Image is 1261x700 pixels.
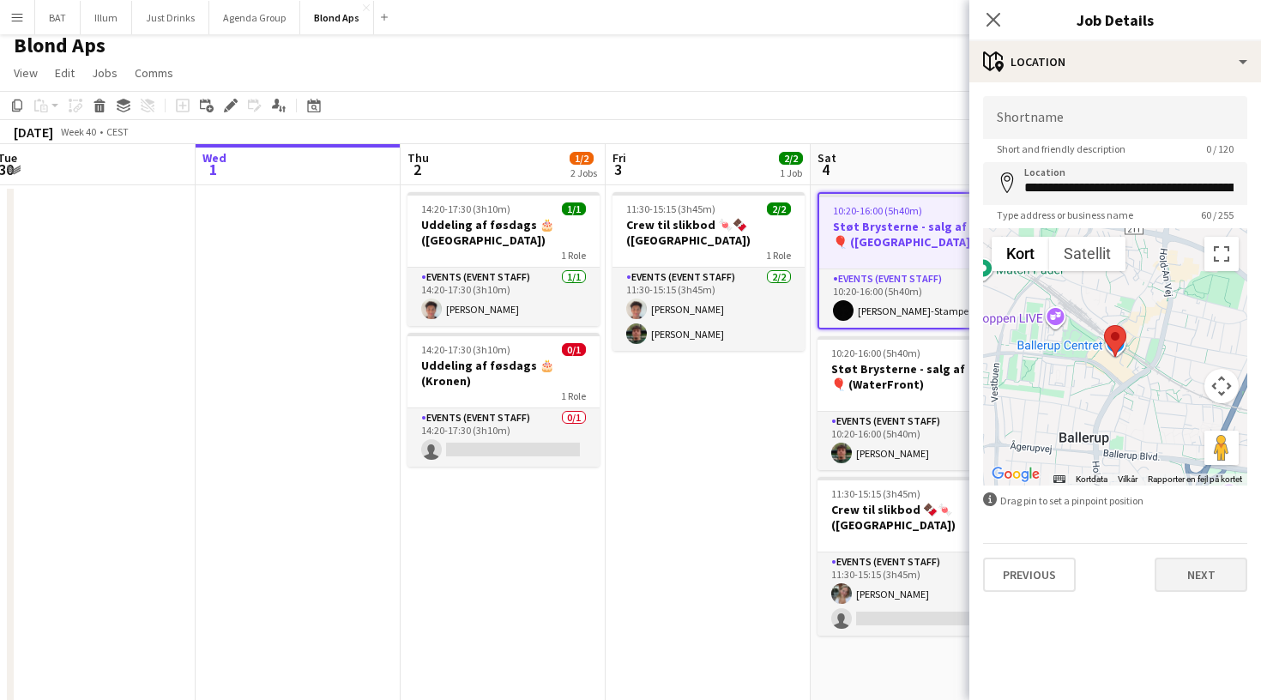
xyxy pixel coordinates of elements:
[407,408,600,467] app-card-role: Events (Event Staff)0/114:20-17:30 (3h10m)
[55,65,75,81] span: Edit
[1204,369,1239,403] button: Styringselement til kortkamera
[407,217,600,248] h3: Uddeling af føsdags 🎂 ([GEOGRAPHIC_DATA])
[81,1,132,34] button: Illum
[815,160,836,179] span: 4
[7,62,45,84] a: View
[818,361,1010,392] h3: Støt Brysterne - salg af 🎈🎈 (WaterFront)
[818,150,836,166] span: Sat
[421,202,510,215] span: 14:20-17:30 (3h10m)
[209,1,300,34] button: Agenda Group
[562,202,586,215] span: 1/1
[983,208,1147,221] span: Type address or business name
[1076,474,1107,486] button: Kortdata
[200,160,226,179] span: 1
[779,152,803,165] span: 2/2
[48,62,81,84] a: Edit
[1148,474,1242,484] a: Rapporter en fejl på kortet
[987,463,1044,486] img: Google
[1204,431,1239,465] button: Træk Pegman hen på kortet for at åbne Street View
[1192,142,1247,155] span: 0 / 120
[969,9,1261,31] h3: Job Details
[407,358,600,389] h3: Uddeling af føsdags 🎂 (Kronen)
[983,142,1139,155] span: Short and friendly description
[1155,558,1247,592] button: Next
[407,150,429,166] span: Thu
[132,1,209,34] button: Just Drinks
[106,125,129,138] div: CEST
[300,1,374,34] button: Blond Aps
[128,62,180,84] a: Comms
[819,269,1008,328] app-card-role: Events (Event Staff)1/110:20-16:00 (5h40m)[PERSON_NAME]-Stampe
[983,492,1247,509] div: Drag pin to set a pinpoint position
[767,202,791,215] span: 2/2
[405,160,429,179] span: 2
[612,192,805,351] app-job-card: 11:30-15:15 (3h45m)2/2Crew til slikbod 🍬🍫 ([GEOGRAPHIC_DATA])1 RoleEvents (Event Staff)2/211:30-1...
[766,249,791,262] span: 1 Role
[818,552,1010,636] app-card-role: Events (Event Staff)1/211:30-15:15 (3h45m)[PERSON_NAME]
[407,192,600,326] app-job-card: 14:20-17:30 (3h10m)1/1Uddeling af føsdags 🎂 ([GEOGRAPHIC_DATA])1 RoleEvents (Event Staff)1/114:20...
[1049,237,1125,271] button: Vis satellitbilleder
[561,389,586,402] span: 1 Role
[570,152,594,165] span: 1/2
[1187,208,1247,221] span: 60 / 255
[562,343,586,356] span: 0/1
[202,150,226,166] span: Wed
[14,33,106,58] h1: Blond Aps
[35,1,81,34] button: BAT
[818,336,1010,470] app-job-card: 10:20-16:00 (5h40m)1/1Støt Brysterne - salg af 🎈🎈 (WaterFront)1 RoleEvents (Event Staff)1/110:20-...
[819,219,1008,250] h3: Støt Brysterne - salg af 🎈🎈 ([GEOGRAPHIC_DATA])
[818,502,1010,533] h3: Crew til slikbod 🍫🍬 ([GEOGRAPHIC_DATA])
[833,204,922,217] span: 10:20-16:00 (5h40m)
[57,125,100,138] span: Week 40
[570,166,597,179] div: 2 Jobs
[983,558,1076,592] button: Previous
[92,65,118,81] span: Jobs
[561,249,586,262] span: 1 Role
[969,41,1261,82] div: Location
[421,343,510,356] span: 14:20-17:30 (3h10m)
[14,124,53,141] div: [DATE]
[610,160,626,179] span: 3
[831,347,920,359] span: 10:20-16:00 (5h40m)
[626,202,715,215] span: 11:30-15:15 (3h45m)
[780,166,802,179] div: 1 Job
[407,333,600,467] app-job-card: 14:20-17:30 (3h10m)0/1Uddeling af føsdags 🎂 (Kronen)1 RoleEvents (Event Staff)0/114:20-17:30 (3h10m)
[818,412,1010,470] app-card-role: Events (Event Staff)1/110:20-16:00 (5h40m)[PERSON_NAME]
[818,477,1010,636] app-job-card: 11:30-15:15 (3h45m)1/2Crew til slikbod 🍫🍬 ([GEOGRAPHIC_DATA])1 RoleEvents (Event Staff)1/211:30-1...
[818,192,1010,329] app-job-card: 10:20-16:00 (5h40m)1/1Støt Brysterne - salg af 🎈🎈 ([GEOGRAPHIC_DATA])1 RoleEvents (Event Staff)1/...
[135,65,173,81] span: Comms
[612,217,805,248] h3: Crew til slikbod 🍬🍫 ([GEOGRAPHIC_DATA])
[85,62,124,84] a: Jobs
[831,487,920,500] span: 11:30-15:15 (3h45m)
[14,65,38,81] span: View
[1053,474,1065,486] button: Tastaturgenveje
[987,463,1044,486] a: Åbn dette området i Google Maps (åbner i et nyt vindue)
[612,150,626,166] span: Fri
[407,268,600,326] app-card-role: Events (Event Staff)1/114:20-17:30 (3h10m)[PERSON_NAME]
[992,237,1049,271] button: Vis vejkort
[1118,474,1137,484] a: Vilkår (åbnes i en ny fane)
[612,268,805,351] app-card-role: Events (Event Staff)2/211:30-15:15 (3h45m)[PERSON_NAME][PERSON_NAME]
[1204,237,1239,271] button: Slå fuld skærm til/fra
